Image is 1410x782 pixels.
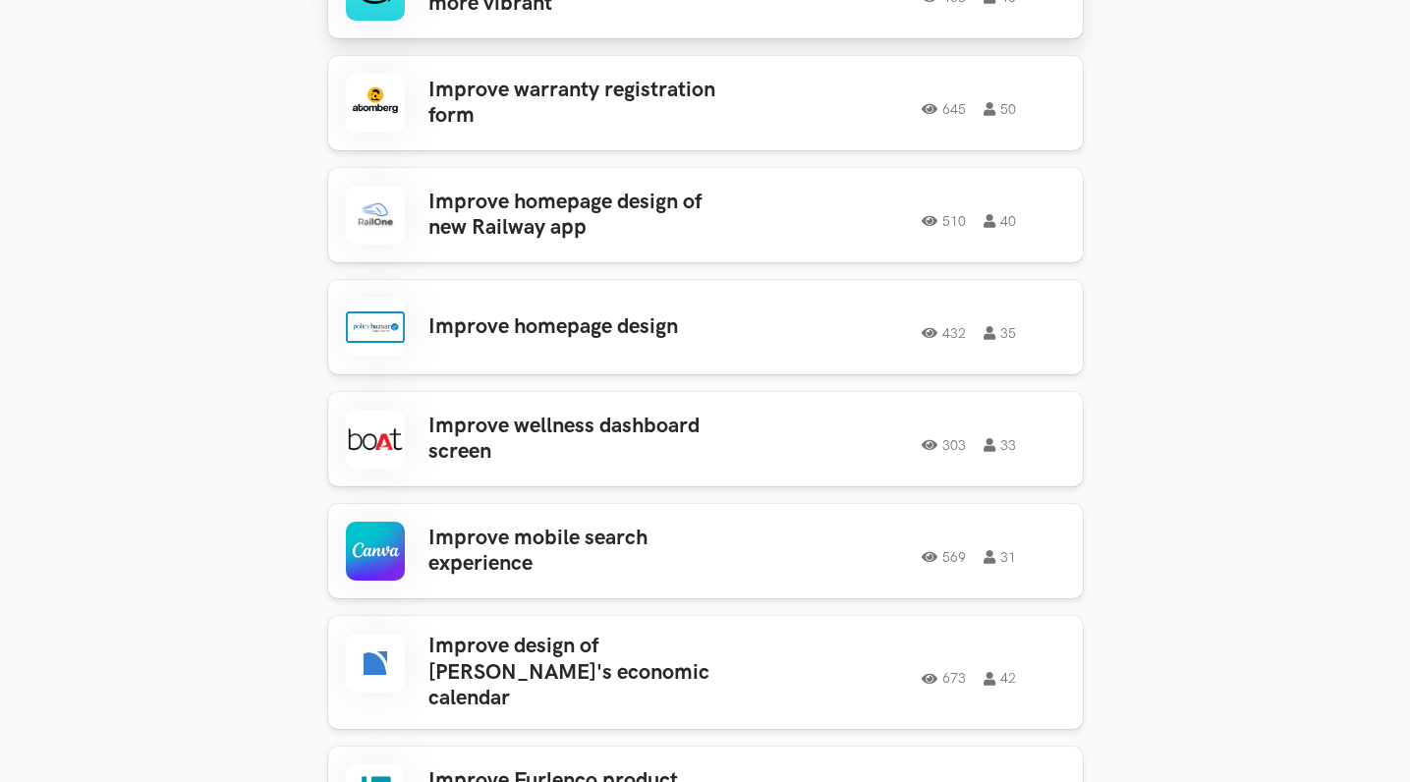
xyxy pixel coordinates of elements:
a: Improve homepage design43235 [328,280,1083,374]
h3: Improve homepage design of new Railway app [428,190,735,242]
span: 645 [922,102,966,116]
a: Improve homepage design of new Railway app51040 [328,168,1083,262]
h3: Improve wellness dashboard screen [428,414,735,466]
span: 510 [922,214,966,228]
span: 673 [922,672,966,686]
h3: Improve homepage design [428,314,735,340]
a: Improve mobile search experience 569 31 [328,504,1083,598]
h3: Improve design of [PERSON_NAME]'s economic calendar [428,634,735,711]
span: 432 [922,326,966,340]
span: 303 [922,438,966,452]
span: 569 [922,550,966,564]
h3: Improve mobile search experience [428,526,735,578]
h3: Improve warranty registration form [428,78,735,130]
span: 33 [984,438,1016,452]
span: 50 [984,102,1016,116]
span: 31 [984,550,1016,564]
a: Improve design of [PERSON_NAME]'s economic calendar 673 42 [328,616,1083,729]
a: Improve wellness dashboard screen30333 [328,392,1083,486]
span: 40 [984,214,1016,228]
a: Improve warranty registration form64550 [328,56,1083,150]
span: 35 [984,326,1016,340]
span: 42 [984,672,1016,686]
